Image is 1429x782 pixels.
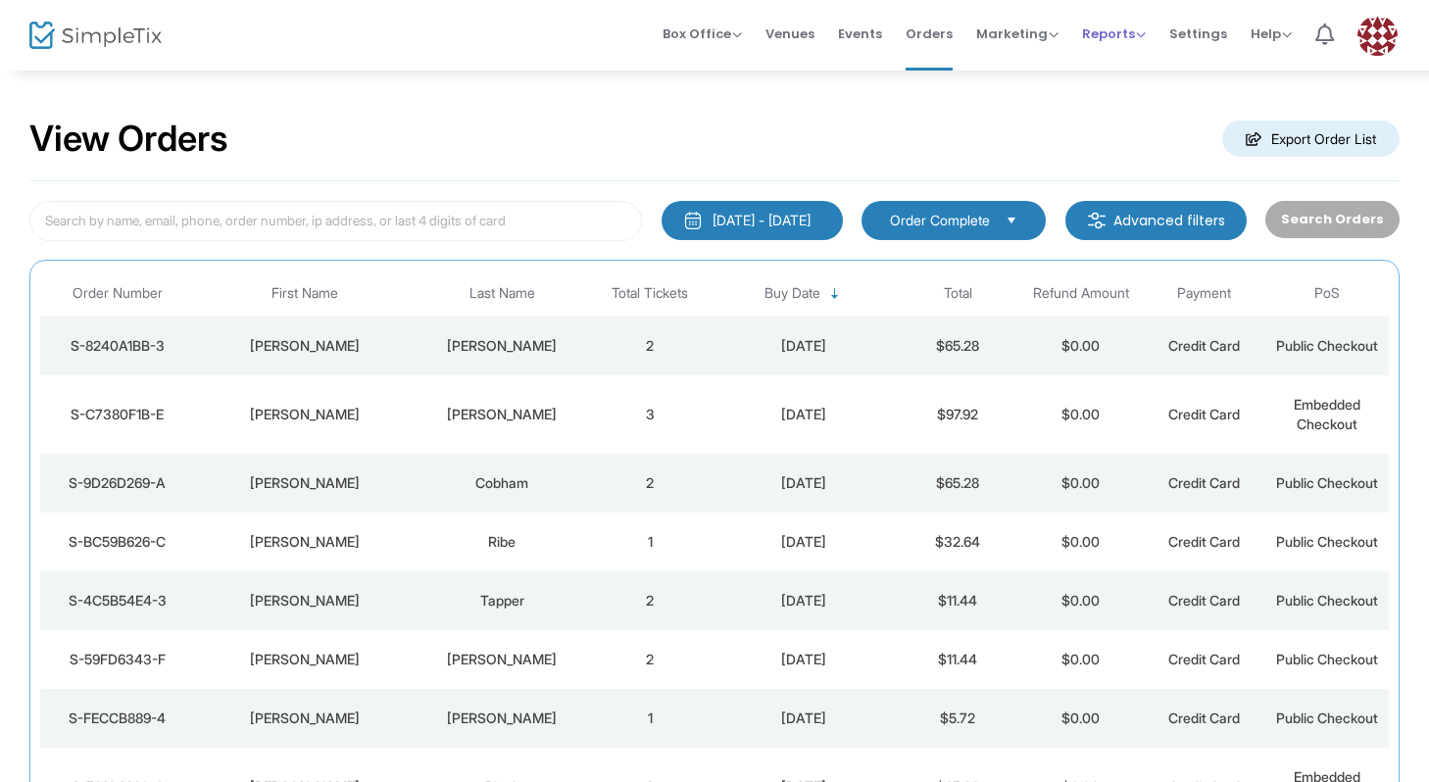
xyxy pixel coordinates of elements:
[896,571,1019,630] td: $11.44
[716,473,891,493] div: 8/20/2025
[73,285,163,302] span: Order Number
[588,317,712,375] td: 2
[469,285,535,302] span: Last Name
[1168,406,1240,422] span: Credit Card
[896,454,1019,513] td: $65.28
[199,473,411,493] div: Kari
[588,630,712,689] td: 2
[1276,709,1378,726] span: Public Checkout
[765,9,814,59] span: Venues
[45,650,189,669] div: S-59FD6343-F
[45,591,189,611] div: S-4C5B54E4-3
[662,201,843,240] button: [DATE] - [DATE]
[716,336,891,356] div: 8/20/2025
[588,454,712,513] td: 2
[199,650,411,669] div: Jacob
[199,336,411,356] div: Wiiliam
[683,211,703,230] img: monthly
[588,571,712,630] td: 2
[896,375,1019,454] td: $97.92
[420,473,583,493] div: Cobham
[890,211,990,230] span: Order Complete
[420,532,583,552] div: Ribe
[1065,201,1247,240] m-button: Advanced filters
[29,118,228,161] h2: View Orders
[827,286,843,302] span: Sortable
[1276,592,1378,609] span: Public Checkout
[588,375,712,454] td: 3
[1087,211,1107,230] img: filter
[420,405,583,424] div: Freshour
[1082,24,1146,43] span: Reports
[1276,533,1378,550] span: Public Checkout
[716,709,891,728] div: 8/19/2025
[1169,9,1227,59] span: Settings
[1168,337,1240,354] span: Credit Card
[588,513,712,571] td: 1
[896,513,1019,571] td: $32.64
[716,405,891,424] div: 8/20/2025
[1222,121,1400,157] m-button: Export Order List
[663,24,742,43] span: Box Office
[1019,454,1143,513] td: $0.00
[199,591,411,611] div: Danielle
[420,336,583,356] div: G Swinson
[1314,285,1340,302] span: PoS
[45,405,189,424] div: S-C7380F1B-E
[420,650,583,669] div: MacDonald
[976,24,1059,43] span: Marketing
[896,270,1019,317] th: Total
[1019,317,1143,375] td: $0.00
[896,317,1019,375] td: $65.28
[1168,592,1240,609] span: Credit Card
[1019,630,1143,689] td: $0.00
[1168,533,1240,550] span: Credit Card
[716,532,891,552] div: 8/19/2025
[1276,651,1378,667] span: Public Checkout
[1168,709,1240,726] span: Credit Card
[1019,689,1143,748] td: $0.00
[588,689,712,748] td: 1
[1177,285,1231,302] span: Payment
[420,591,583,611] div: Tapper
[45,473,189,493] div: S-9D26D269-A
[906,9,953,59] span: Orders
[896,689,1019,748] td: $5.72
[1019,513,1143,571] td: $0.00
[420,709,583,728] div: MacDonald
[199,709,411,728] div: Jacob
[29,201,642,241] input: Search by name, email, phone, order number, ip address, or last 4 digits of card
[716,591,891,611] div: 8/19/2025
[1276,474,1378,491] span: Public Checkout
[1168,651,1240,667] span: Credit Card
[1294,396,1360,432] span: Embedded Checkout
[1019,571,1143,630] td: $0.00
[1019,270,1143,317] th: Refund Amount
[838,9,882,59] span: Events
[998,210,1025,231] button: Select
[588,270,712,317] th: Total Tickets
[199,405,411,424] div: Carrie
[716,650,891,669] div: 8/19/2025
[45,532,189,552] div: S-BC59B626-C
[45,336,189,356] div: S-8240A1BB-3
[1251,24,1292,43] span: Help
[271,285,338,302] span: First Name
[764,285,820,302] span: Buy Date
[199,532,411,552] div: Stephen
[896,630,1019,689] td: $11.44
[45,709,189,728] div: S-FECCB889-4
[1168,474,1240,491] span: Credit Card
[1276,337,1378,354] span: Public Checkout
[1019,375,1143,454] td: $0.00
[713,211,811,230] div: [DATE] - [DATE]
